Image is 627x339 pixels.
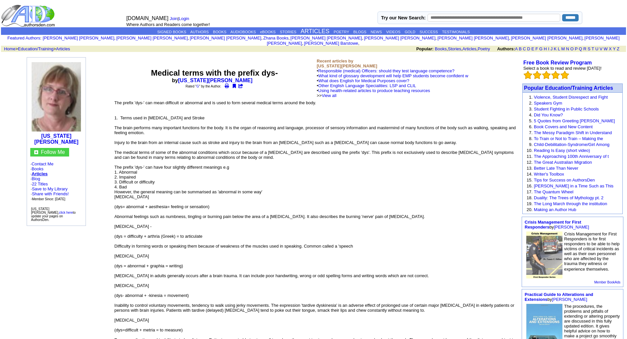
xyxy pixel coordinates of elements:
[527,195,533,200] font: 18.
[353,30,366,34] a: BLOGS
[290,36,362,40] a: [PERSON_NAME] [PERSON_NAME]
[115,180,516,184] div: 3. Difficult or difficulty
[115,204,516,209] div: (dys= abnormal + aesthesia= feeling or sensation)
[613,46,615,51] a: Y
[510,36,511,40] font: i
[416,46,434,51] b: Popular:
[523,60,592,65] b: Free Book Review Program
[420,30,438,34] a: SUCCESS
[32,161,53,166] a: Contact Me
[322,93,336,98] a: View all
[59,211,73,214] a: click here
[534,124,592,129] a: Book Covers and New Content
[534,101,562,106] a: Speakers Gym
[7,36,41,40] font: :
[196,85,199,88] a: G
[189,36,190,40] font: i
[529,124,533,129] font: 6.
[317,59,377,68] b: Recent articles by [US_STATE][PERSON_NAME]
[554,225,589,230] a: [PERSON_NAME]
[527,148,533,153] font: 10.
[527,178,533,182] font: 15.
[115,194,516,199] div: [MEDICAL_DATA]
[534,178,595,182] a: Tips for Success on AuthorsDen
[534,183,614,188] a: [PERSON_NAME] in a Time Such as This
[534,195,603,200] a: Duality: The Trees of Mythology pt. 2
[115,189,516,194] div: However, the general meaning can be summarised as 'abnormal in some way'
[524,85,613,91] a: Popular Education/Training Articles
[529,142,533,147] font: 9.
[617,46,619,51] a: Z
[552,297,587,302] a: [PERSON_NAME]
[566,46,569,51] a: N
[550,46,553,51] a: J
[533,71,541,79] img: bigemptystars.png
[548,46,549,51] a: I
[317,88,430,98] font: • >>
[300,28,329,35] a: ARTICLES
[527,46,530,51] a: D
[435,46,447,51] a: Books
[115,263,516,268] div: (dys = abnormal + graphia = writing)
[115,318,516,323] div: [MEDICAL_DATA]
[534,118,615,123] a: 5 Quotes from Greeting [PERSON_NAME]
[371,30,382,34] a: NEWS
[609,46,612,51] a: X
[544,46,547,51] a: H
[317,73,468,98] font: •
[529,118,533,123] font: 5.
[554,46,557,51] a: K
[527,160,533,165] font: 12.
[526,231,562,278] img: 51773.jpg
[7,36,40,40] a: Featured Authors
[178,78,252,83] a: [US_STATE][PERSON_NAME]
[115,140,516,145] div: Injury to the brain from an internal cause such as stroke and injury to the brain from an [MEDICA...
[588,46,590,51] a: S
[334,30,349,34] a: POETRY
[551,71,560,79] img: bigemptystars.png
[151,68,278,77] font: Medical terms with the prefix dys-
[529,101,533,106] font: 2.
[604,46,608,51] a: W
[386,30,400,34] a: VIDEOS
[32,197,65,201] font: Member Since: [DATE]
[32,191,69,196] a: Share with Friends!
[115,184,516,189] div: 4. Bad
[230,30,256,34] a: AUDIOBOOKS
[31,186,69,201] font: · · ·
[115,327,516,332] div: (dys=difficult + metria = to measure)
[179,16,189,21] a: Login
[564,231,619,272] font: Crisis Management for First Responders is for first responders to be able to help victims of crit...
[531,46,534,51] a: E
[529,95,533,100] font: 1.
[381,15,426,20] label: Try our New Search:
[32,171,48,176] a: Articles
[170,16,192,21] font: |
[529,107,533,111] font: 3.
[527,166,533,171] font: 13.
[579,46,582,51] a: Q
[34,133,78,145] b: [US_STATE][PERSON_NAME]
[511,36,582,40] a: [PERSON_NAME] [PERSON_NAME]
[534,130,612,135] a: The Messy Paradigm Shift in Understand
[525,220,581,230] a: Crisis Management for First Responders
[534,148,590,153] a: Reading Is Easy (short video)
[462,46,477,51] a: Articles
[519,46,522,51] a: B
[115,224,516,229] div: [MEDICAL_DATA] -
[115,165,516,170] div: The prefix 'dys-' can have four slightly different meanings e.g
[115,303,516,313] div: Inability to control voluntary movements, tendency to walk using jerky movements. The expression ...
[115,254,516,258] div: [MEDICAL_DATA]
[263,36,289,40] a: Zhana Books
[515,46,518,51] a: A
[527,154,533,159] font: 11.
[405,30,415,34] a: GOLD
[41,149,65,155] font: Follow Me
[523,46,526,51] a: C
[260,30,275,34] a: eBOOKS
[317,68,468,98] font: •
